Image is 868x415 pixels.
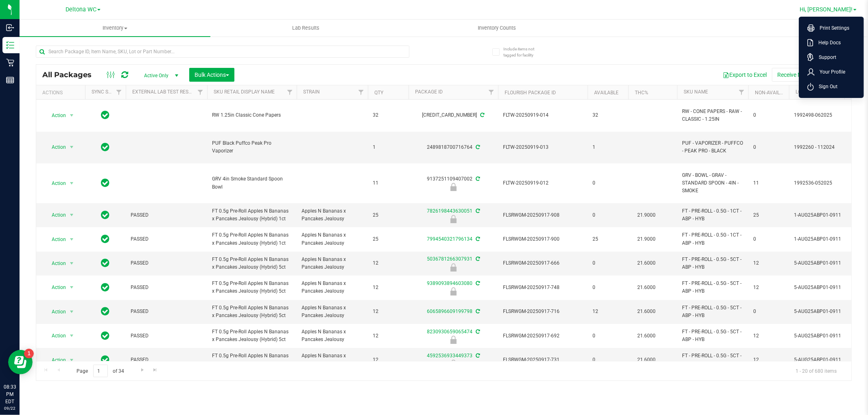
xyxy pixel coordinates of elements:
[373,356,404,364] span: 12
[794,143,845,151] span: 1992260 - 112024
[4,383,16,405] p: 08:33 PM EDT
[67,258,77,269] span: select
[374,90,383,96] a: Qty
[194,85,207,99] a: Filter
[684,89,708,95] a: SKU Name
[753,259,784,267] span: 12
[44,258,66,269] span: Action
[474,256,480,262] span: Sync from Compliance System
[302,256,363,271] span: Apples N Bananas x Pancakes Jealousy
[682,304,743,319] span: FT - PRE-ROLL - 0.5G - 5CT - ABP - HYB
[593,235,623,243] span: 25
[633,209,660,221] span: 21.9000
[794,308,845,315] span: 5-AUG25ABP01-0911
[794,356,845,364] span: 5-AUG25ABP01-0911
[717,68,772,82] button: Export to Excel
[6,41,14,49] inline-svg: Inventory
[427,280,472,286] a: 9389093894603080
[42,70,100,79] span: All Packages
[407,175,499,191] div: 9137251109407002
[794,332,845,340] span: 5-AUG25ABP01-0911
[302,280,363,295] span: Apples N Bananas x Pancakes Jealousy
[66,6,96,13] span: Deltona WC
[594,90,619,96] a: Available
[302,328,363,343] span: Apples N Bananas x Pancakes Jealousy
[67,141,77,153] span: select
[635,90,648,96] a: THC%
[794,259,845,267] span: 5-AUG25ABP01-0911
[101,282,110,293] span: In Sync
[753,111,784,119] span: 0
[44,110,66,121] span: Action
[474,353,480,359] span: Sync from Compliance System
[212,207,292,223] span: FT 0.5g Pre-Roll Apples N Bananas x Pancakes Jealousy (Hybrid) 1ct
[794,211,845,219] span: 1-AUG25ABP01-0911
[44,209,66,221] span: Action
[479,112,485,118] span: Sync from Compliance System
[682,328,743,343] span: FT - PRE-ROLL - 0.5G - 5CT - ABP - HYB
[210,20,401,37] a: Lab Results
[593,308,623,315] span: 12
[67,110,77,121] span: select
[407,111,499,119] div: [CREDIT_CARD_NUMBER]
[302,352,363,367] span: Apples N Bananas x Pancakes Jealousy
[44,354,66,366] span: Action
[373,179,404,187] span: 11
[8,350,33,374] iframe: Resource center
[485,85,498,99] a: Filter
[67,178,77,189] span: select
[807,39,859,47] a: Help Docs
[302,304,363,319] span: Apples N Bananas x Pancakes Jealousy
[682,172,743,195] span: GRV - BOWL - GRAV - STANDARD SPOON - 4IN - SMOKE
[20,20,210,37] a: Inventory
[407,360,499,368] div: Newly Received
[503,211,583,219] span: FLSRWGM-20250917-908
[212,175,292,191] span: GRV 4in Smoke Standard Spoon Bowl
[93,365,108,377] input: 1
[67,209,77,221] span: select
[593,284,623,291] span: 0
[755,90,791,96] a: Non-Available
[427,208,472,214] a: 7826198443630051
[753,356,784,364] span: 12
[796,89,825,95] a: Lot Number
[92,89,123,95] a: Sync Status
[44,234,66,245] span: Action
[136,365,148,376] a: Go to the next page
[815,24,849,32] span: Print Settings
[44,282,66,293] span: Action
[474,309,480,314] span: Sync from Compliance System
[593,259,623,267] span: 0
[131,259,202,267] span: PASSED
[131,211,202,219] span: PASSED
[131,308,202,315] span: PASSED
[753,143,784,151] span: 0
[303,89,320,95] a: Strain
[101,233,110,245] span: In Sync
[67,330,77,341] span: select
[794,235,845,243] span: 1-AUG25ABP01-0911
[6,76,14,84] inline-svg: Reports
[772,68,839,82] button: Receive Non-Cannabis
[373,332,404,340] span: 12
[503,143,583,151] span: FLTW-20250919-013
[503,332,583,340] span: FLSRWGM-20250917-692
[131,235,202,243] span: PASSED
[6,24,14,32] inline-svg: Inbound
[593,211,623,219] span: 0
[427,236,472,242] a: 7994540321796134
[70,365,131,377] span: Page of 34
[101,257,110,269] span: In Sync
[212,304,292,319] span: FT 0.5g Pre-Roll Apples N Bananas x Pancakes Jealousy (Hybrid) 5ct
[401,20,592,37] a: Inventory Counts
[794,179,845,187] span: 1992536-052025
[132,89,196,95] a: External Lab Test Result
[212,231,292,247] span: FT 0.5g Pre-Roll Apples N Bananas x Pancakes Jealousy (Hybrid) 1ct
[101,306,110,317] span: In Sync
[474,280,480,286] span: Sync from Compliance System
[800,6,853,13] span: Hi, [PERSON_NAME]!
[753,179,784,187] span: 11
[753,284,784,291] span: 12
[189,68,234,82] button: Bulk Actions
[131,284,202,291] span: PASSED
